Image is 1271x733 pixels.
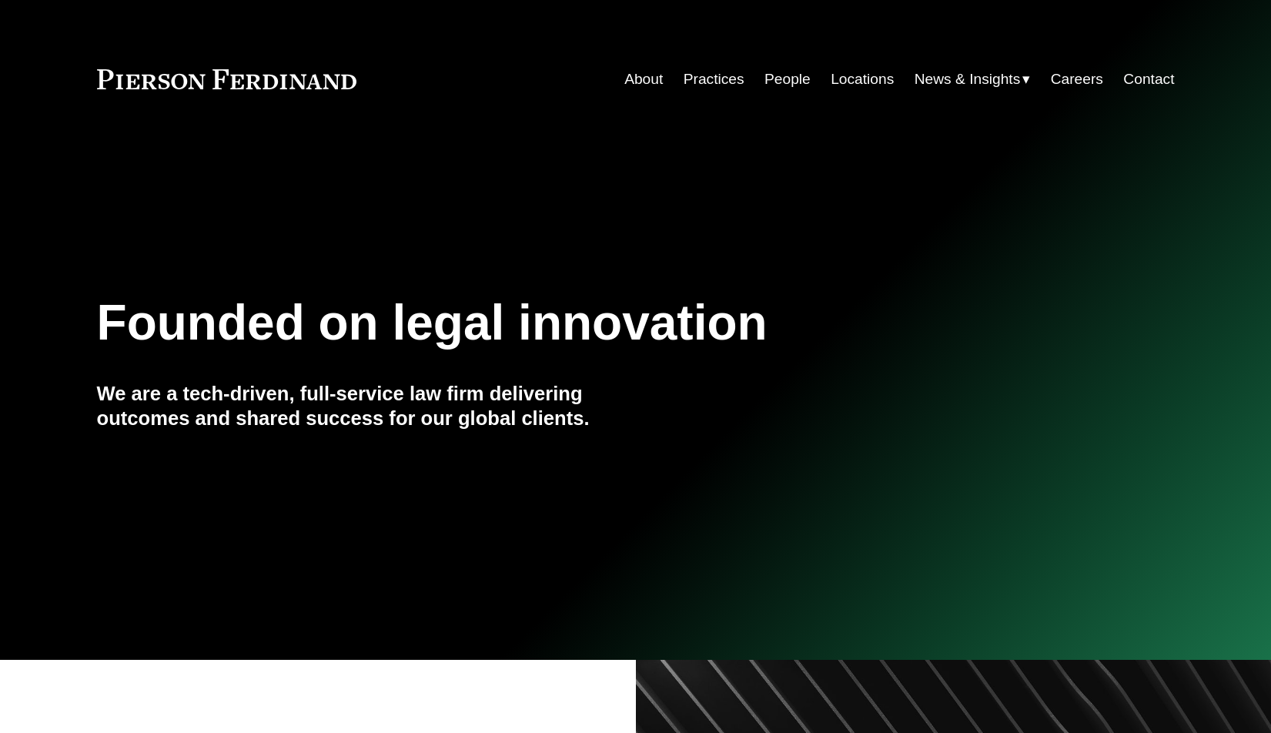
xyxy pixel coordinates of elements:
h1: Founded on legal innovation [97,295,995,351]
a: Contact [1123,65,1174,94]
a: People [764,65,811,94]
a: folder dropdown [915,65,1031,94]
a: About [624,65,663,94]
a: Locations [831,65,894,94]
a: Practices [684,65,744,94]
h4: We are a tech-driven, full-service law firm delivering outcomes and shared success for our global... [97,381,636,431]
span: News & Insights [915,66,1021,93]
a: Careers [1051,65,1103,94]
